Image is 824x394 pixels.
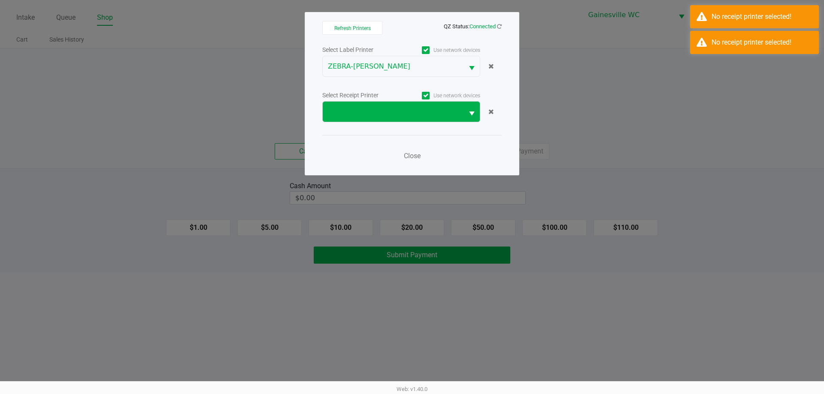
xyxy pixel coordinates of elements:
span: Close [404,152,421,160]
button: Select [463,102,480,122]
div: No receipt printer selected! [712,37,812,48]
label: Use network devices [401,92,480,99]
button: Refresh Printers [322,21,382,35]
span: Refresh Printers [334,25,371,31]
div: No receipt printer selected! [712,12,812,22]
span: Web: v1.40.0 [397,386,427,392]
div: Select Label Printer [322,45,401,54]
button: Select [463,56,480,76]
span: Connected [470,23,496,30]
div: Select Receipt Printer [322,91,401,100]
button: Close [399,147,425,165]
label: Use network devices [401,46,480,54]
span: ZEBRA-[PERSON_NAME] [328,61,458,72]
span: QZ Status: [444,23,502,30]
